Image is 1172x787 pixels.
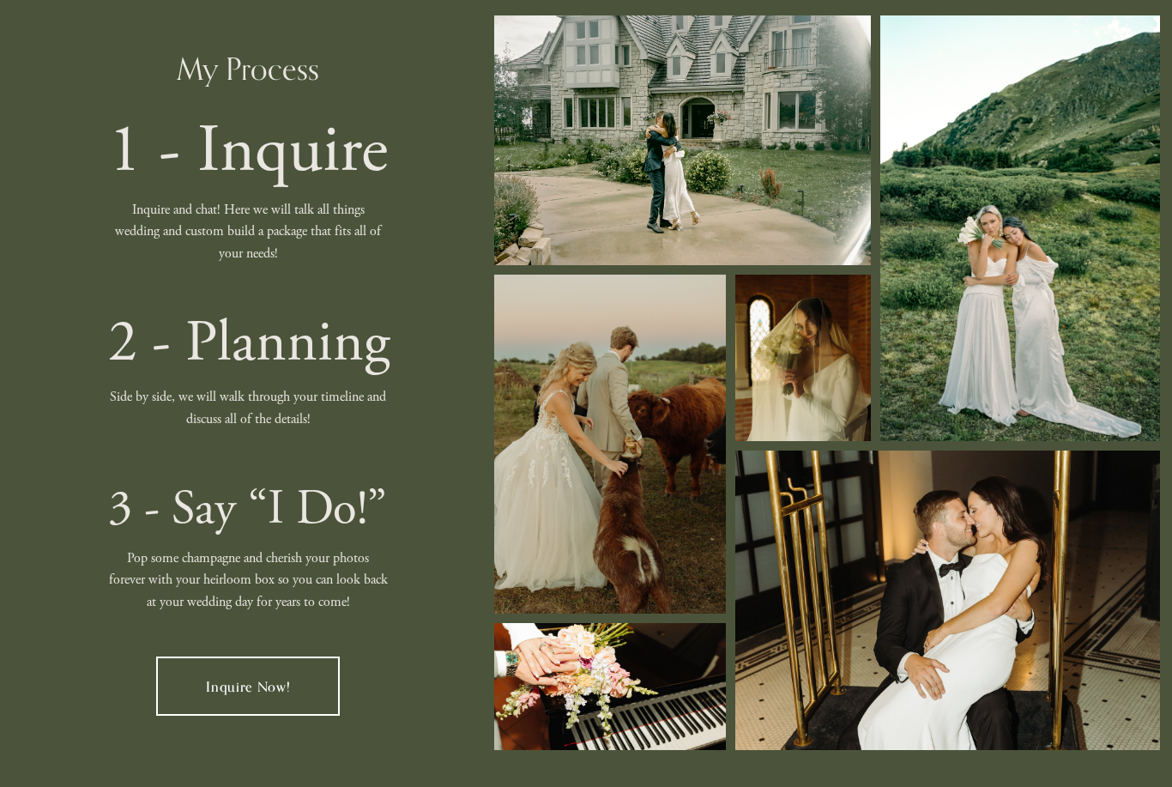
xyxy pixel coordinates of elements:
p: 3 - Say “I Do!” [108,486,387,535]
p: 2 - Planning [108,315,390,373]
a: Inquire Now! [156,657,340,717]
h3: My Process [108,50,388,91]
p: Pop some champagne and cherish your photos forever with your heirloom box so you can look back at... [108,548,388,614]
p: Inquire and chat! Here we will talk all things wedding and custom build a package that fits all o... [108,200,388,266]
p: 1 - Inquire [108,118,388,186]
p: Side by side, we will walk through your timeline and discuss all of the details! [108,387,388,431]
